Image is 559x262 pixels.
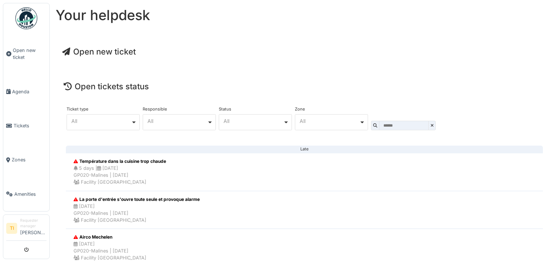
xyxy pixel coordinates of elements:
[74,234,146,240] div: Airco Mechelen
[67,107,89,111] label: Ticket type
[74,165,166,186] div: 5 days | [DATE] GP020-Malines | [DATE] Facility [GEOGRAPHIC_DATA]
[14,191,46,198] span: Amenities
[12,156,46,163] span: Zones
[64,82,545,91] h4: Open tickets status
[72,149,537,150] div: Late
[71,119,131,123] div: All
[15,7,37,29] img: Badge_color-CXgf-gQk.svg
[3,75,49,109] a: Agenda
[6,223,17,234] li: TI
[3,109,49,143] a: Tickets
[3,177,49,211] a: Amenities
[74,196,200,203] div: La porte d'entrée s'ouvre toute seule et provoque alarme
[219,107,231,111] label: Status
[62,47,136,56] a: Open new ticket
[147,119,207,123] div: All
[295,107,305,111] label: Zone
[20,218,46,229] div: Requester manager
[66,153,543,191] a: Température dans la cuisine trop chaude 5 days |[DATE]GP020-Malines | [DATE] Facility [GEOGRAPHIC...
[74,240,146,262] div: [DATE] GP020-Malines | [DATE] Facility [GEOGRAPHIC_DATA]
[66,191,543,229] a: La porte d'entrée s'ouvre toute seule et provoque alarme [DATE]GP020-Malines | [DATE] Facility [G...
[3,33,49,75] a: Open new ticket
[13,47,46,61] span: Open new ticket
[12,88,46,95] span: Agenda
[14,122,46,129] span: Tickets
[300,119,359,123] div: All
[6,218,46,241] a: TI Requester manager[PERSON_NAME]
[143,107,167,111] label: Responsible
[74,203,200,224] div: [DATE] GP020-Malines | [DATE] Facility [GEOGRAPHIC_DATA]
[74,158,166,165] div: Température dans la cuisine trop chaude
[224,119,283,123] div: All
[20,218,46,239] li: [PERSON_NAME]
[3,143,49,177] a: Zones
